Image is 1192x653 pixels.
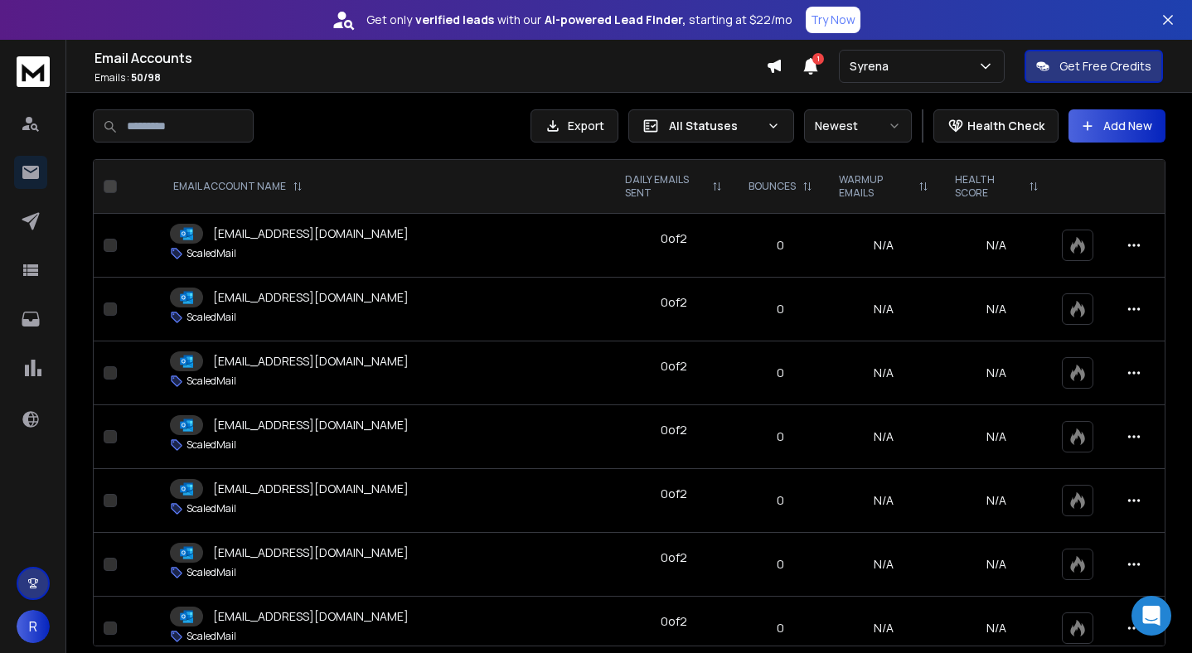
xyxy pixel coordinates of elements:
div: 0 of 2 [661,294,687,311]
div: 0 of 2 [661,486,687,502]
p: [EMAIL_ADDRESS][DOMAIN_NAME] [213,353,409,370]
p: All Statuses [669,118,760,134]
p: 0 [745,237,816,254]
p: ScaledMail [187,311,236,324]
td: N/A [826,214,942,278]
td: N/A [826,405,942,469]
p: [EMAIL_ADDRESS][DOMAIN_NAME] [213,417,409,433]
td: N/A [826,533,942,597]
h1: Email Accounts [94,48,766,68]
p: 0 [745,492,816,509]
p: N/A [952,237,1042,254]
div: 0 of 2 [661,358,687,375]
p: Emails : [94,71,766,85]
div: EMAIL ACCOUNT NAME [173,180,303,193]
p: [EMAIL_ADDRESS][DOMAIN_NAME] [213,608,409,625]
button: R [17,610,50,643]
p: DAILY EMAILS SENT [625,173,705,200]
p: 0 [745,620,816,636]
p: Get Free Credits [1059,58,1151,75]
td: N/A [826,341,942,405]
div: 0 of 2 [661,549,687,566]
p: Try Now [811,12,855,28]
div: 0 of 2 [661,613,687,630]
button: Add New [1068,109,1165,143]
p: ScaledMail [187,375,236,388]
p: N/A [952,428,1042,445]
div: 0 of 2 [661,230,687,247]
p: [EMAIL_ADDRESS][DOMAIN_NAME] [213,289,409,306]
p: N/A [952,492,1042,509]
p: ScaledMail [187,630,236,643]
img: logo [17,56,50,87]
span: 50 / 98 [131,70,161,85]
td: N/A [826,469,942,533]
div: 0 of 2 [661,422,687,438]
p: HEALTH SCORE [955,173,1022,200]
p: ScaledMail [187,438,236,452]
p: [EMAIL_ADDRESS][DOMAIN_NAME] [213,481,409,497]
strong: AI-powered Lead Finder, [545,12,686,28]
p: ScaledMail [187,247,236,260]
p: N/A [952,556,1042,573]
span: 1 [812,53,824,65]
p: 0 [745,428,816,445]
p: 0 [745,301,816,317]
p: WARMUP EMAILS [839,173,912,200]
p: [EMAIL_ADDRESS][DOMAIN_NAME] [213,544,409,561]
td: N/A [826,278,942,341]
p: Health Check [967,118,1044,134]
p: 0 [745,365,816,381]
p: N/A [952,365,1042,381]
p: ScaledMail [187,502,236,515]
p: ScaledMail [187,566,236,579]
button: Health Check [933,109,1059,143]
button: Get Free Credits [1025,50,1163,83]
button: Try Now [806,7,860,33]
button: Newest [804,109,912,143]
p: BOUNCES [749,180,796,193]
p: Syrena [850,58,895,75]
div: Open Intercom Messenger [1131,596,1171,636]
p: N/A [952,620,1042,636]
p: [EMAIL_ADDRESS][DOMAIN_NAME] [213,225,409,242]
p: 0 [745,556,816,573]
strong: verified leads [415,12,494,28]
p: N/A [952,301,1042,317]
p: Get only with our starting at $22/mo [366,12,792,28]
button: Export [531,109,618,143]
